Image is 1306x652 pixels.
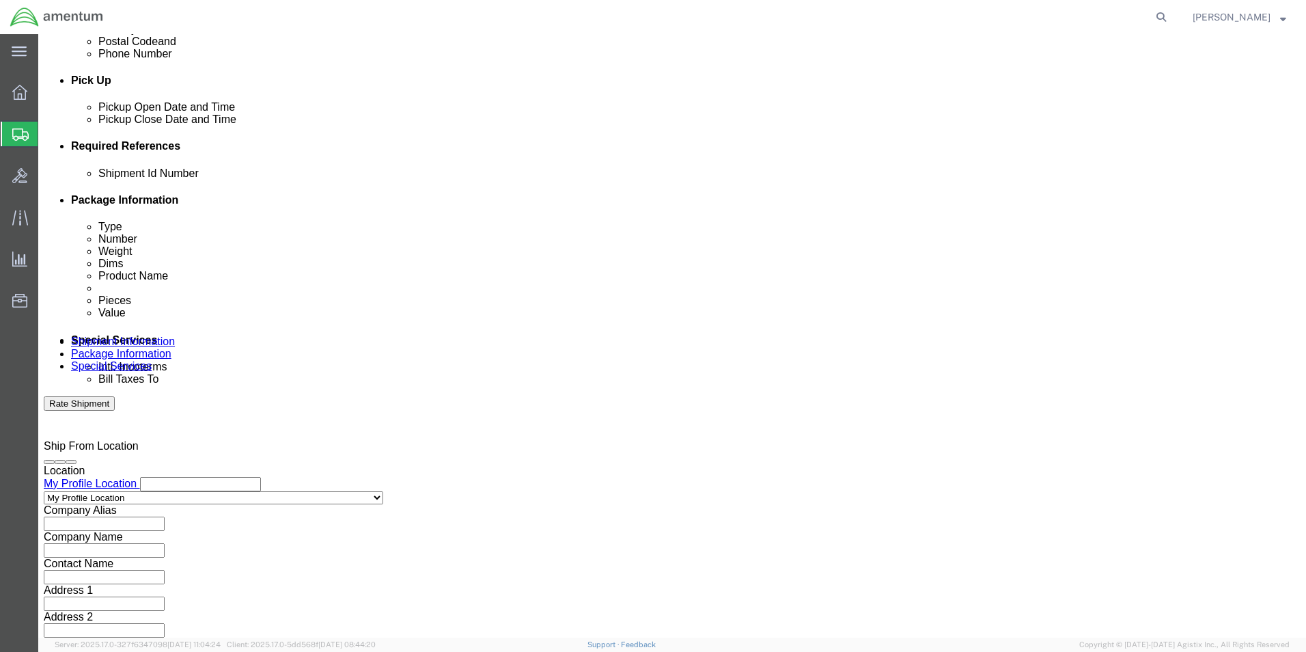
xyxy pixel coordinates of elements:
button: [PERSON_NAME] [1192,9,1287,25]
a: Feedback [621,640,656,649]
img: logo [10,7,104,27]
a: Support [587,640,622,649]
span: [DATE] 11:04:24 [167,640,221,649]
span: [DATE] 08:44:20 [318,640,376,649]
span: ADRIAN RODRIGUEZ, JR [1193,10,1270,25]
span: Client: 2025.17.0-5dd568f [227,640,376,649]
iframe: FS Legacy Container [38,34,1306,638]
span: Server: 2025.17.0-327f6347098 [55,640,221,649]
span: Copyright © [DATE]-[DATE] Agistix Inc., All Rights Reserved [1079,639,1290,651]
